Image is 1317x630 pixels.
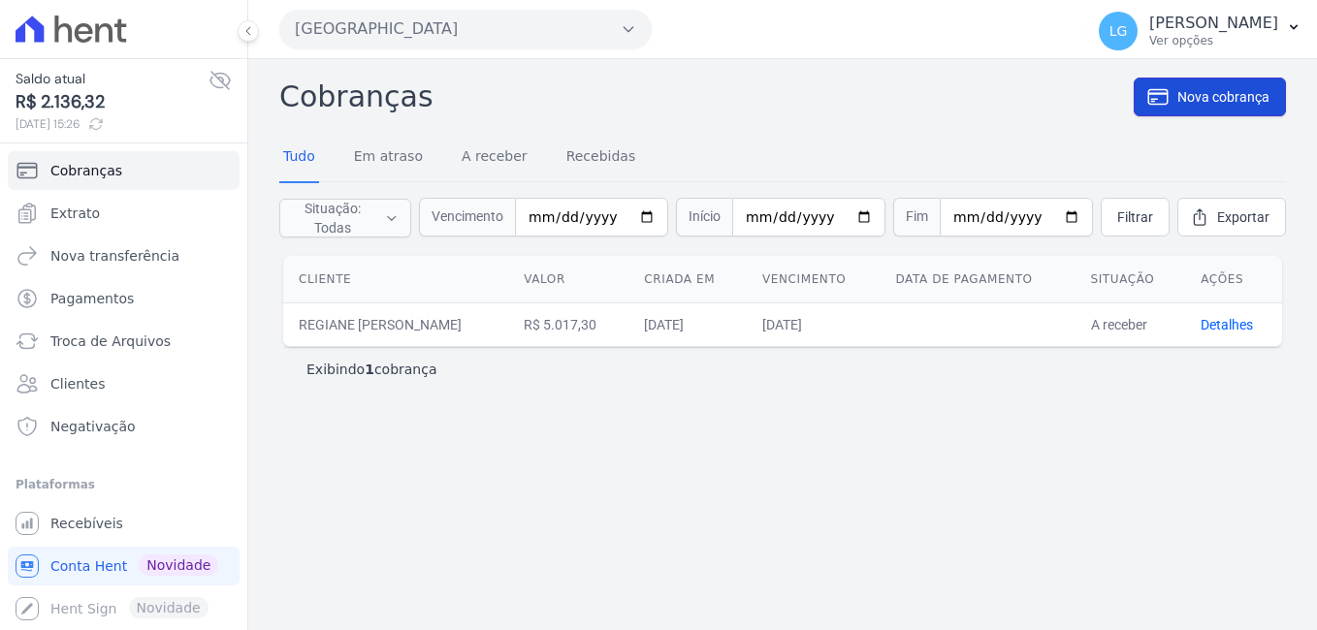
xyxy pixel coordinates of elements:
[8,364,240,403] a: Clientes
[628,302,747,346] td: [DATE]
[893,198,940,236] span: Fim
[676,198,732,236] span: Início
[8,194,240,233] a: Extrato
[279,75,1134,118] h2: Cobranças
[279,10,652,48] button: [GEOGRAPHIC_DATA]
[1101,198,1170,236] a: Filtrar
[16,115,209,133] span: [DATE] 15:26
[508,302,628,346] td: R$ 5.017,30
[1083,4,1317,58] button: LG [PERSON_NAME] Ver opções
[292,199,373,237] span: Situação: Todas
[306,360,437,379] p: Exibindo cobrança
[508,256,628,303] th: Valor
[350,133,427,183] a: Em atraso
[1109,24,1128,38] span: LG
[8,504,240,543] a: Recebíveis
[279,199,411,237] button: Situação: Todas
[283,256,508,303] th: Cliente
[139,554,218,576] span: Novidade
[458,133,531,183] a: A receber
[50,417,136,436] span: Negativação
[1201,317,1253,332] a: Detalhes
[50,204,100,223] span: Extrato
[419,198,515,236] span: Vencimento
[1217,207,1269,227] span: Exportar
[283,302,508,346] td: REGIANE [PERSON_NAME]
[880,256,1075,303] th: Data de pagamento
[1185,256,1282,303] th: Ações
[8,322,240,361] a: Troca de Arquivos
[562,133,640,183] a: Recebidas
[50,556,127,576] span: Conta Hent
[50,289,134,308] span: Pagamentos
[50,514,123,533] span: Recebíveis
[16,69,209,89] span: Saldo atual
[50,246,179,266] span: Nova transferência
[50,161,122,180] span: Cobranças
[1177,87,1269,107] span: Nova cobrança
[365,362,374,377] b: 1
[279,133,319,183] a: Tudo
[1149,33,1278,48] p: Ver opções
[628,256,747,303] th: Criada em
[1134,78,1286,116] a: Nova cobrança
[50,374,105,394] span: Clientes
[16,473,232,496] div: Plataformas
[16,151,232,628] nav: Sidebar
[8,407,240,446] a: Negativação
[1076,256,1186,303] th: Situação
[50,331,171,351] span: Troca de Arquivos
[1149,14,1278,33] p: [PERSON_NAME]
[8,547,240,585] a: Conta Hent Novidade
[1076,302,1186,346] td: A receber
[747,256,880,303] th: Vencimento
[1177,198,1286,236] a: Exportar
[8,279,240,318] a: Pagamentos
[8,236,240,275] a: Nova transferência
[8,151,240,190] a: Cobranças
[747,302,880,346] td: [DATE]
[16,89,209,115] span: R$ 2.136,32
[1117,207,1153,227] span: Filtrar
